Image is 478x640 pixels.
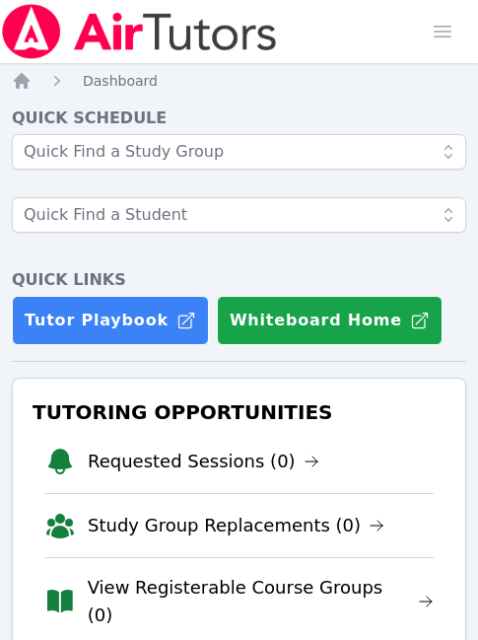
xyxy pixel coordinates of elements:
button: Whiteboard Home [217,296,443,345]
h4: Quick Links [12,268,466,292]
a: Tutor Playbook [12,296,209,345]
a: Dashboard [83,71,158,91]
input: Quick Find a Study Group [12,134,466,170]
span: Dashboard [83,73,158,89]
a: View Registerable Course Groups (0) [88,574,434,629]
a: Requested Sessions (0) [88,448,319,475]
nav: Breadcrumb [12,71,466,91]
input: Quick Find a Student [12,197,466,233]
h3: Tutoring Opportunities [29,394,449,430]
a: Study Group Replacements (0) [88,512,384,539]
h4: Quick Schedule [12,107,466,130]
